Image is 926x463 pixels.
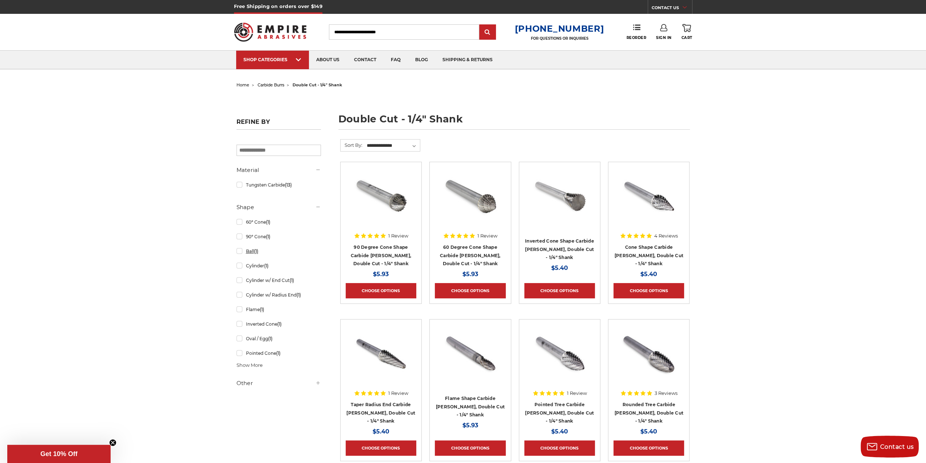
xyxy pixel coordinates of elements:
[347,51,383,69] a: contact
[620,167,678,225] img: SM-4 pointed cone shape carbide burr 1/4" shank
[234,18,307,46] img: Empire Abrasives
[652,4,692,14] a: CONTACT US
[373,271,389,278] span: $5.93
[293,82,342,87] span: double cut - 1/4" shank
[237,274,321,287] a: Cylinder w/ End Cut
[551,264,568,271] span: $5.40
[341,140,362,150] label: Sort By:
[654,234,678,238] span: 4 Reviews
[277,321,281,327] span: (1)
[296,292,301,298] span: (1)
[237,303,321,316] a: Flame
[613,283,684,298] a: Choose Options
[237,82,249,87] a: home
[237,178,321,191] a: Tungsten Carbide
[613,167,684,238] a: SM-4 pointed cone shape carbide burr 1/4" shank
[620,325,678,383] img: rounded tree shape carbide bur 1/4" shank
[441,167,499,225] img: SJ-3 60 degree cone shape carbide burr 1/4" shank
[268,336,272,341] span: (1)
[408,51,435,69] a: blog
[861,436,919,458] button: Contact us
[435,167,505,238] a: SJ-3 60 degree cone shape carbide burr 1/4" shank
[551,428,568,435] span: $5.40
[351,244,412,266] a: 90 Degree Cone Shape Carbide [PERSON_NAME], Double Cut - 1/4" Shank
[346,283,416,298] a: Choose Options
[435,440,505,456] a: Choose Options
[480,25,495,40] input: Submit
[258,82,284,87] a: carbide burrs
[264,263,268,268] span: (1)
[237,245,321,258] a: Ball
[237,259,321,272] a: Cylinder
[259,307,264,312] span: (1)
[237,362,263,369] span: Show More
[514,36,604,41] p: FOR QUESTIONS OR INQUIRIES
[462,422,478,429] span: $5.93
[441,325,499,383] img: Flame shape carbide bur 1/4" shank
[285,182,291,188] span: (13)
[626,24,646,40] a: Reorder
[681,24,692,40] a: Cart
[524,440,595,456] a: Choose Options
[237,347,321,360] a: Pointed Cone
[309,51,347,69] a: about us
[346,402,415,424] a: Taper Radius End Carbide [PERSON_NAME], Double Cut - 1/4" Shank
[462,271,478,278] span: $5.93
[346,325,416,395] a: Taper with radius end carbide bur 1/4" shank
[655,391,677,396] span: 3 Reviews
[237,166,321,174] h5: Material
[530,167,589,225] img: SN-3 inverted cone shape carbide burr 1/4" shank
[254,248,258,254] span: (1)
[237,289,321,301] a: Cylinder w/ Radius End
[289,278,294,283] span: (1)
[436,396,505,417] a: Flame Shape Carbide [PERSON_NAME], Double Cut - 1/4" Shank
[880,443,914,450] span: Contact us
[626,35,646,40] span: Reorder
[567,391,587,396] span: 1 Review
[615,402,683,424] a: Rounded Tree Carbide [PERSON_NAME], Double Cut - 1/4" Shank
[525,238,594,260] a: Inverted Cone Shape Carbide [PERSON_NAME], Double Cut - 1/4" Shank
[640,271,657,278] span: $5.40
[346,167,416,238] a: SK-3 90 degree cone shape carbide burr 1/4" shank
[440,244,501,266] a: 60 Degree Cone Shape Carbide [PERSON_NAME], Double Cut - 1/4" Shank
[640,428,657,435] span: $5.40
[237,216,321,228] a: 60° Cone
[276,350,280,356] span: (1)
[530,325,589,383] img: SG-3 pointed tree shape carbide burr 1/4" shank
[388,234,408,238] span: 1 Review
[656,35,672,40] span: Sign In
[109,439,116,446] button: Close teaser
[237,332,321,345] a: Oval / Egg
[237,118,321,130] h5: Refine by
[383,51,408,69] a: faq
[366,140,420,151] select: Sort By:
[524,325,595,395] a: SG-3 pointed tree shape carbide burr 1/4" shank
[525,402,594,424] a: Pointed Tree Carbide [PERSON_NAME], Double Cut - 1/4" Shank
[615,244,683,266] a: Cone Shape Carbide [PERSON_NAME], Double Cut - 1/4" Shank
[524,283,595,298] a: Choose Options
[237,203,321,212] h5: Shape
[514,23,604,34] a: [PHONE_NUMBER]
[7,445,111,463] div: Get 10% OffClose teaser
[352,325,410,383] img: Taper with radius end carbide bur 1/4" shank
[237,379,321,388] h5: Other
[338,114,690,130] h1: double cut - 1/4" shank
[613,440,684,456] a: Choose Options
[352,167,410,225] img: SK-3 90 degree cone shape carbide burr 1/4" shank
[237,230,321,243] a: 90° Cone
[266,219,270,225] span: (1)
[524,167,595,238] a: SN-3 inverted cone shape carbide burr 1/4" shank
[435,51,500,69] a: shipping & returns
[40,450,78,458] span: Get 10% Off
[388,391,408,396] span: 1 Review
[243,57,302,62] div: SHOP CATEGORIES
[435,283,505,298] a: Choose Options
[237,318,321,330] a: Inverted Cone
[681,35,692,40] span: Cart
[435,325,505,395] a: Flame shape carbide bur 1/4" shank
[613,325,684,395] a: rounded tree shape carbide bur 1/4" shank
[373,428,389,435] span: $5.40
